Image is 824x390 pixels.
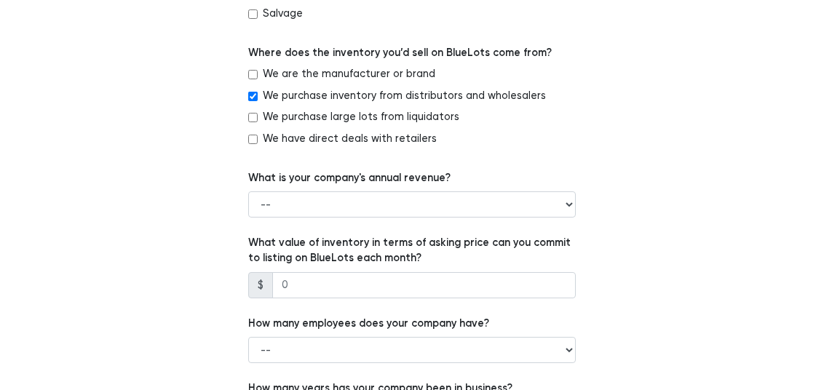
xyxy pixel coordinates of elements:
[248,135,258,144] input: We have direct deals with retailers
[248,92,258,101] input: We purchase inventory from distributors and wholesalers
[263,66,435,82] label: We are the manufacturer or brand
[263,6,303,22] label: Salvage
[248,45,552,61] label: Where does the inventory you’d sell on BlueLots come from?
[248,70,258,79] input: We are the manufacturer or brand
[248,272,273,298] span: $
[272,272,576,298] input: 0
[263,131,437,147] label: We have direct deals with retailers
[248,316,489,332] label: How many employees does your company have?
[263,109,459,125] label: We purchase large lots from liquidators
[263,88,546,104] label: We purchase inventory from distributors and wholesalers
[248,235,576,266] label: What value of inventory in terms of asking price can you commit to listing on BlueLots each month?
[248,170,451,186] label: What is your company's annual revenue?
[248,113,258,122] input: We purchase large lots from liquidators
[248,9,258,19] input: Salvage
